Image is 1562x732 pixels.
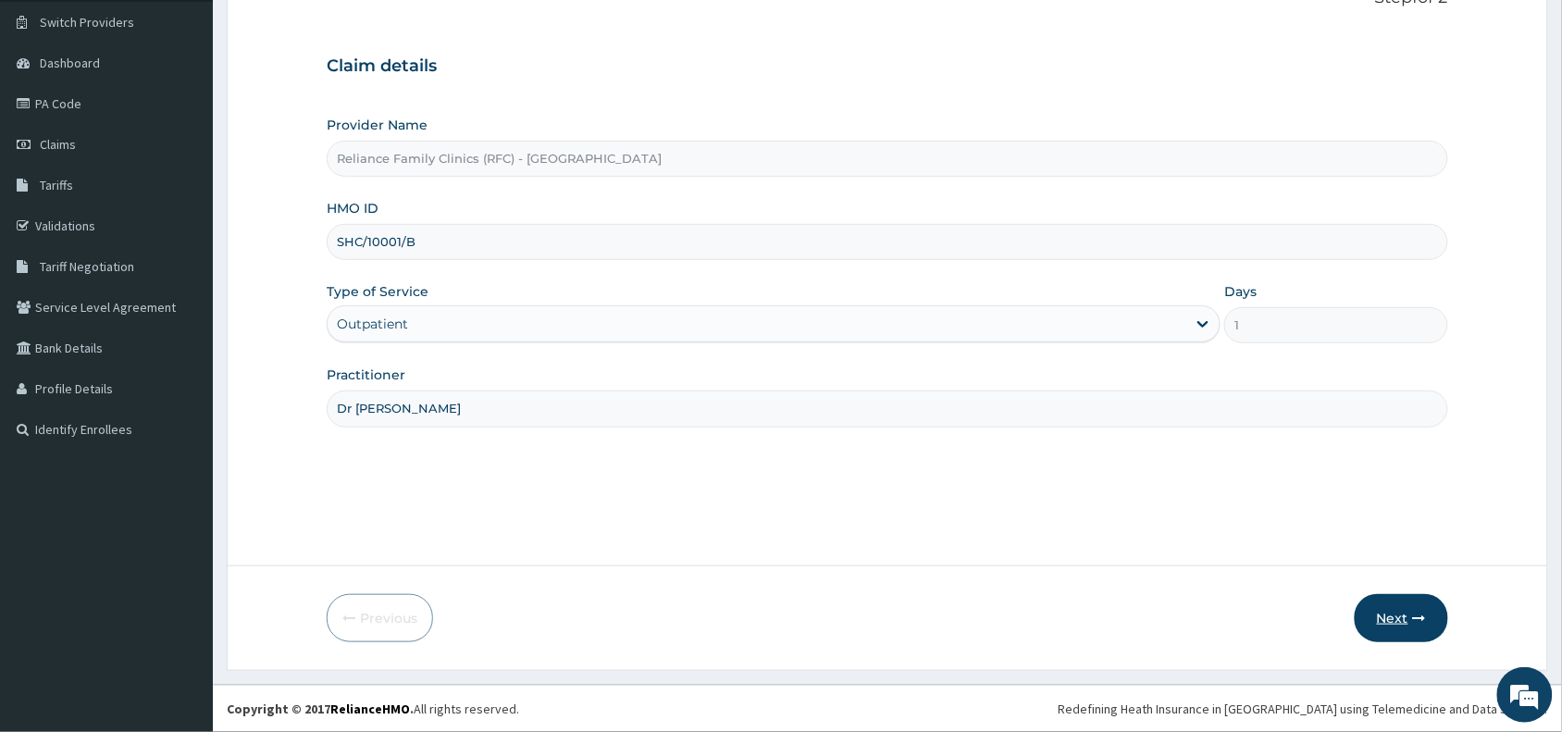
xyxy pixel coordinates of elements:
[327,282,428,301] label: Type of Service
[40,258,134,275] span: Tariff Negotiation
[327,199,378,217] label: HMO ID
[96,104,311,128] div: Chat with us now
[227,701,414,717] strong: Copyright © 2017 .
[40,55,100,71] span: Dashboard
[327,224,1448,260] input: Enter HMO ID
[330,701,410,717] a: RelianceHMO
[34,93,75,139] img: d_794563401_company_1708531726252_794563401
[327,116,428,134] label: Provider Name
[107,233,255,420] span: We're online!
[327,56,1448,77] h3: Claim details
[40,136,76,153] span: Claims
[327,366,405,384] label: Practitioner
[304,9,348,54] div: Minimize live chat window
[40,14,134,31] span: Switch Providers
[1224,282,1257,301] label: Days
[337,315,408,333] div: Outpatient
[327,594,433,642] button: Previous
[9,505,353,570] textarea: Type your message and hit 'Enter'
[40,177,73,193] span: Tariffs
[213,685,1562,732] footer: All rights reserved.
[1355,594,1448,642] button: Next
[1059,700,1548,718] div: Redefining Heath Insurance in [GEOGRAPHIC_DATA] using Telemedicine and Data Science!
[327,391,1448,427] input: Enter Name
